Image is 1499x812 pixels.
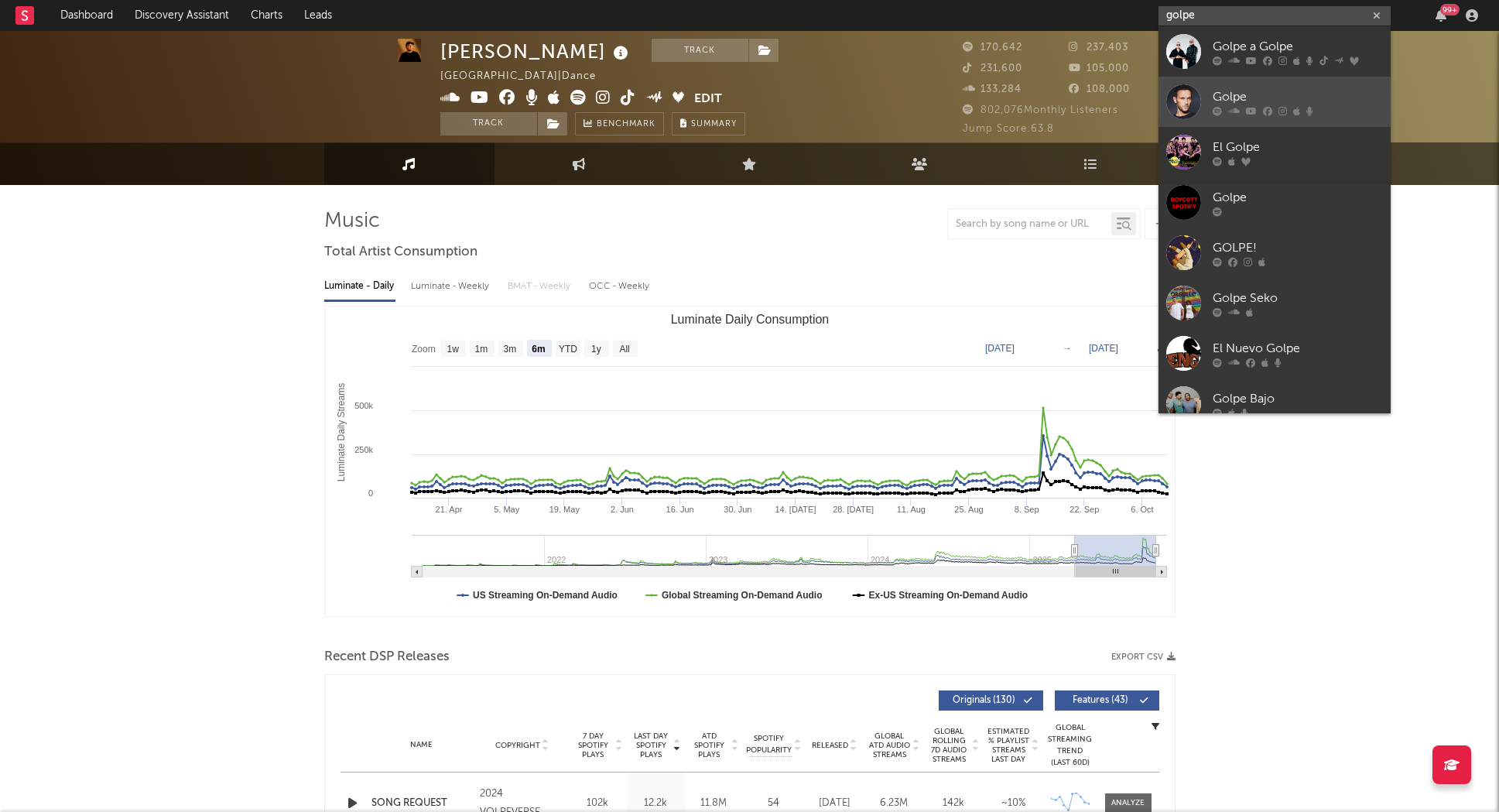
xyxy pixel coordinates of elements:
span: ATD Spotify Plays [689,731,730,759]
div: ~ 10 % [987,796,1039,811]
text: 1w [447,344,459,355]
a: Golpe [1158,77,1391,127]
div: [GEOGRAPHIC_DATA] | Dance [440,67,614,86]
div: Golpe a Golpe [1213,37,1383,56]
span: Global ATD Audio Streams [868,731,911,759]
a: Golpe Seko [1158,278,1391,328]
text: 11. Aug [896,505,925,514]
span: 802,076 Monthly Listeners [963,105,1118,115]
span: Total Artist Consumption [324,243,477,262]
text: 6m [532,344,545,355]
div: Golpe Bajo [1213,389,1383,408]
div: 54 [747,796,801,811]
text: Zoom [412,344,436,355]
button: 99+ [1436,9,1446,22]
a: Benchmark [575,112,664,135]
span: Estimated % Playlist Streams Last Day [987,727,1030,764]
text: 16. Jun [666,505,693,514]
div: Name [371,739,473,751]
text: 6. Oct [1131,505,1153,514]
span: 133,284 [963,84,1022,94]
text: 8. Sep [1014,505,1039,514]
span: 7 Day Spotify Plays [573,731,614,759]
text: 0 [368,488,372,498]
span: Features ( 43 ) [1065,696,1136,705]
span: Released [812,741,848,750]
button: Summary [672,112,745,135]
text: 21. Apr [435,505,462,514]
div: Golpe [1213,87,1383,106]
div: Golpe Seko [1213,289,1383,307]
button: Track [652,39,748,62]
text: 2. Jun [611,505,634,514]
text: YTD [558,344,577,355]
span: Recent DSP Releases [324,648,450,666]
span: Global Rolling 7D Audio Streams [928,727,970,764]
text: 22. Sep [1069,505,1099,514]
div: 102k [573,796,623,811]
span: 105,000 [1069,63,1129,74]
div: Global Streaming Trend (Last 60D) [1047,722,1093,769]
div: El Nuevo Golpe [1213,339,1383,358]
button: Export CSV [1111,653,1176,662]
text: Luminate Daily Streams [335,383,346,481]
div: [DATE] [809,796,861,811]
a: El Golpe [1158,127,1391,177]
span: Originals ( 130 ) [949,696,1020,705]
div: 6.23M [868,796,920,811]
text: 3m [503,344,516,355]
text: 250k [354,445,373,454]
span: Last Day Spotify Plays [631,731,672,759]
span: 231,600 [963,63,1022,74]
a: El Nuevo Golpe [1158,328,1391,379]
div: 12.2k [631,796,681,811]
span: 237,403 [1069,43,1128,53]
span: Spotify Popularity [746,733,792,756]
div: 142k [928,796,980,811]
a: GOLPE! [1158,228,1391,278]
span: Benchmark [597,115,655,134]
div: OCC - Weekly [589,273,651,300]
text: 19. May [549,505,580,514]
a: Golpe Bajo [1158,379,1391,429]
text: → [1063,343,1072,354]
div: El Golpe [1213,138,1383,156]
button: Edit [694,90,722,109]
div: Luminate - Weekly [411,273,492,300]
button: Features(43) [1055,690,1159,711]
text: 1m [474,344,488,355]
svg: Luminate Daily Consumption [325,307,1175,616]
text: 500k [354,401,373,410]
button: Originals(130) [939,690,1043,711]
div: Golpe [1213,188,1383,207]
a: Golpe [1158,177,1391,228]
text: 25. Aug [954,505,983,514]
text: 28. [DATE] [833,505,874,514]
input: Search by song name or URL [948,218,1111,231]
span: 108,000 [1069,84,1130,94]
text: Global Streaming On-Demand Audio [661,590,822,601]
span: Summary [691,120,737,128]
span: 170,642 [963,43,1022,53]
text: [DATE] [1089,343,1118,354]
text: All [619,344,629,355]
div: GOLPE! [1213,238,1383,257]
text: 5. May [494,505,520,514]
text: [DATE] [985,343,1015,354]
div: [PERSON_NAME] [440,39,632,64]
text: 14. [DATE] [775,505,816,514]
input: Search for artists [1158,6,1391,26]
div: 99 + [1440,4,1460,15]
span: Jump Score: 63.8 [963,124,1054,134]
div: Luminate - Daily [324,273,395,300]
text: 1y [591,344,601,355]
span: Copyright [495,741,540,750]
a: SONG REQUEST [371,796,473,811]
text: Ex-US Streaming On-Demand Audio [868,590,1028,601]
div: 11.8M [689,796,739,811]
text: US Streaming On-Demand Audio [473,590,618,601]
a: Golpe a Golpe [1158,26,1391,77]
text: Luminate Daily Consumption [670,313,829,326]
text: 30. Jun [724,505,751,514]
